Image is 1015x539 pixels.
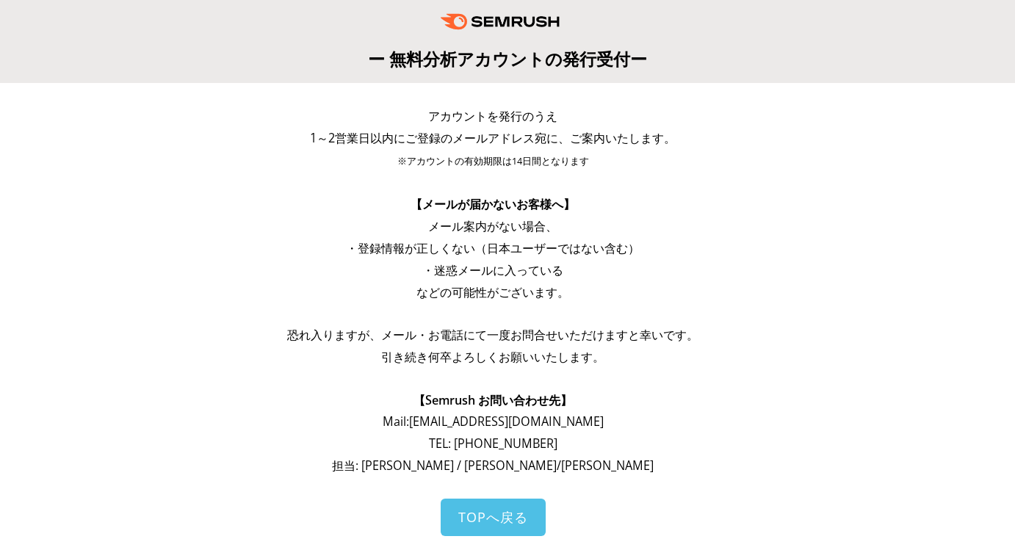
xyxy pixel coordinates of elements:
a: TOPへ戻る [441,499,546,536]
span: ・迷惑メールに入っている [422,262,563,278]
span: TEL: [PHONE_NUMBER] [429,435,557,452]
span: アカウントを発行のうえ [428,108,557,124]
span: TOPへ戻る [458,508,528,526]
span: 恐れ入りますが、メール・お電話にて一度お問合せいただけますと幸いです。 [287,327,698,343]
span: ー 無料分析アカウントの発行受付ー [368,47,647,70]
span: 【Semrush お問い合わせ先】 [413,392,572,408]
span: 担当: [PERSON_NAME] / [PERSON_NAME]/[PERSON_NAME] [332,457,654,474]
span: メール案内がない場合、 [428,218,557,234]
span: ※アカウントの有効期限は14日間となります [397,155,589,167]
span: 1～2営業日以内にご登録のメールアドレス宛に、ご案内いたします。 [310,130,676,146]
span: ・登録情報が正しくない（日本ユーザーではない含む） [346,240,640,256]
span: 引き続き何卒よろしくお願いいたします。 [381,349,604,365]
span: などの可能性がございます。 [416,284,569,300]
span: 【メールが届かないお客様へ】 [411,196,575,212]
span: Mail: [EMAIL_ADDRESS][DOMAIN_NAME] [383,413,604,430]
